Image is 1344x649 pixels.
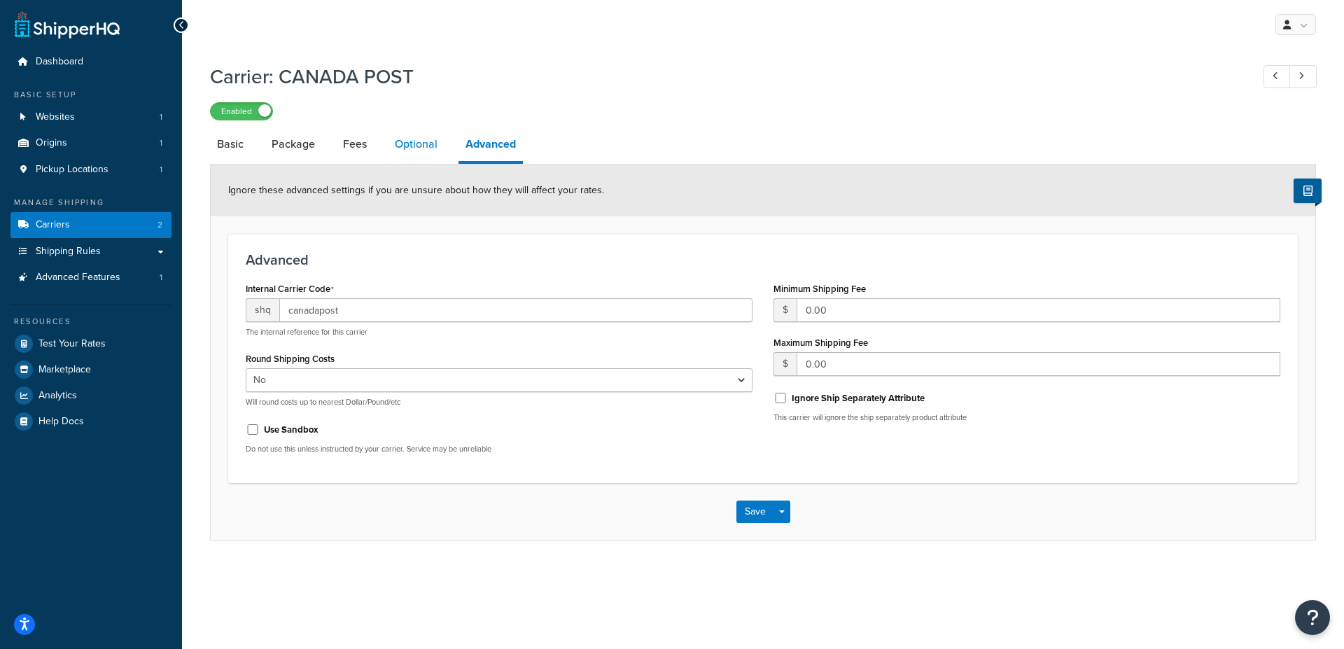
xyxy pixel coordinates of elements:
div: Basic Setup [10,89,171,101]
li: Origins [10,130,171,156]
p: The internal reference for this carrier [246,327,752,337]
a: Marketplace [10,357,171,382]
span: 1 [160,111,162,123]
a: Fees [336,127,374,161]
a: Carriers2 [10,212,171,238]
span: Ignore these advanced settings if you are unsure about how they will affect your rates. [228,183,604,197]
span: 2 [157,219,162,231]
span: $ [773,298,797,322]
a: Previous Record [1263,65,1291,88]
span: $ [773,352,797,376]
h3: Advanced [246,252,1280,267]
span: Origins [36,137,67,149]
a: Websites1 [10,104,171,130]
label: Internal Carrier Code [246,284,334,295]
li: Pickup Locations [10,157,171,183]
p: Will round costs up to nearest Dollar/Pound/etc [246,397,752,407]
a: Optional [388,127,444,161]
label: Ignore Ship Separately Attribute [792,392,925,405]
a: Help Docs [10,409,171,434]
button: Save [736,501,774,523]
a: Shipping Rules [10,239,171,265]
li: Advanced Features [10,265,171,291]
h1: Carrier: CANADA POST [210,63,1238,90]
a: Advanced [458,127,523,164]
span: Marketplace [38,364,91,376]
span: Websites [36,111,75,123]
a: Pickup Locations1 [10,157,171,183]
a: Basic [210,127,251,161]
li: Carriers [10,212,171,238]
button: Open Resource Center [1295,600,1330,635]
label: Maximum Shipping Fee [773,337,868,348]
div: Manage Shipping [10,197,171,209]
label: Enabled [211,103,272,120]
span: Advanced Features [36,272,120,284]
a: Advanced Features1 [10,265,171,291]
p: Do not use this unless instructed by your carrier. Service may be unreliable [246,444,752,454]
p: This carrier will ignore the ship separately product attribute [773,412,1280,423]
span: Dashboard [36,56,83,68]
div: Resources [10,316,171,328]
span: Test Your Rates [38,338,106,350]
li: Websites [10,104,171,130]
span: Analytics [38,390,77,402]
a: Analytics [10,383,171,408]
a: Test Your Rates [10,331,171,356]
span: Carriers [36,219,70,231]
span: Shipping Rules [36,246,101,258]
a: Next Record [1289,65,1317,88]
label: Round Shipping Costs [246,354,335,364]
span: 1 [160,164,162,176]
a: Package [265,127,322,161]
a: Dashboard [10,49,171,75]
span: 1 [160,137,162,149]
button: Show Help Docs [1294,179,1322,203]
label: Use Sandbox [264,424,318,436]
a: Origins1 [10,130,171,156]
span: 1 [160,272,162,284]
span: Help Docs [38,416,84,428]
span: Pickup Locations [36,164,108,176]
label: Minimum Shipping Fee [773,284,866,294]
span: shq [246,298,279,322]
